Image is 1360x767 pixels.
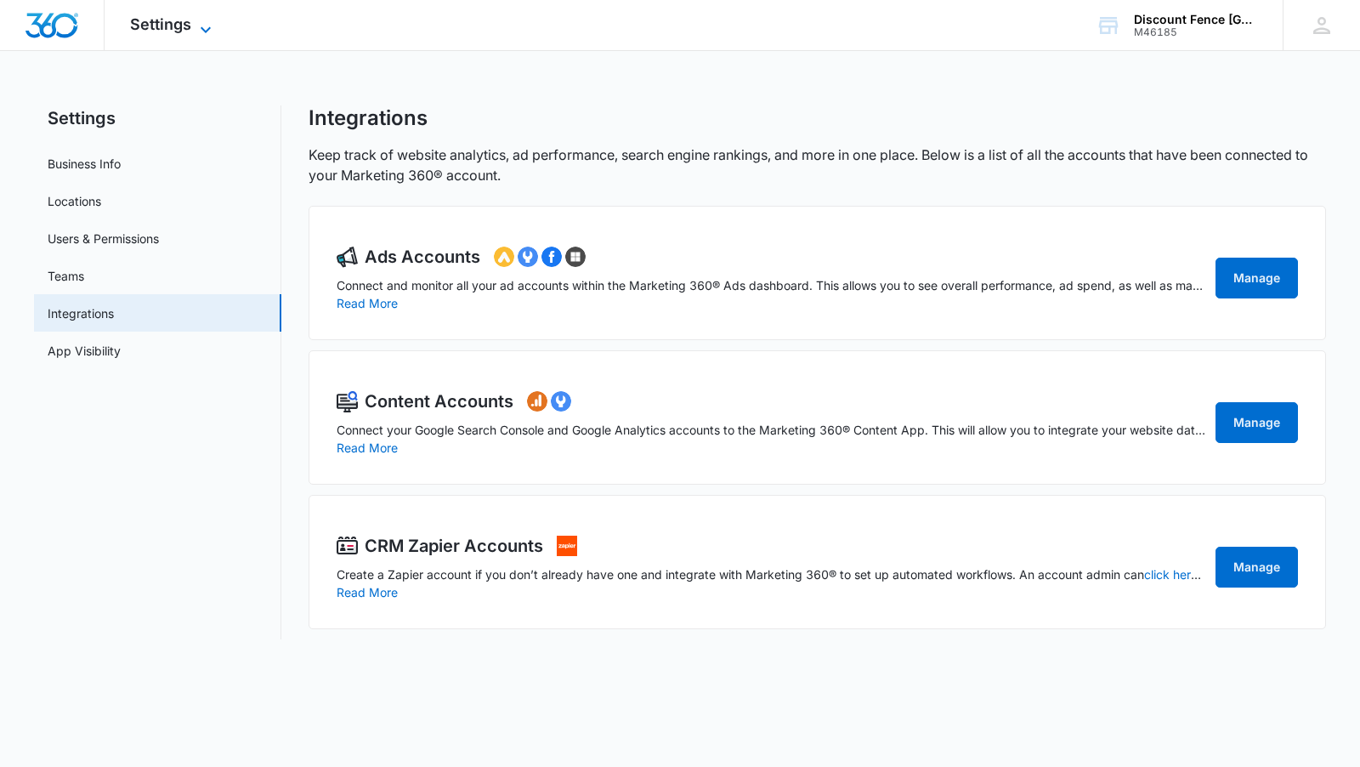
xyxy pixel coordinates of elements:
a: Business Info [48,155,121,173]
img: bingads [565,247,586,267]
img: googleanalytics [527,391,547,412]
a: Manage [1215,547,1298,588]
h2: CRM Zapier Accounts [365,533,543,559]
img: googlemerchantcenter [518,247,538,267]
p: Keep track of website analytics, ad performance, search engine rankings, and more in one place. B... [309,145,1326,185]
p: Connect and monitor all your ad accounts within the Marketing 360® Ads dashboard. This allows you... [337,276,1205,294]
img: googleads [494,247,514,267]
p: Create a Zapier account if you don’t already have one and integrate with Marketing 360® to set up... [337,565,1205,583]
button: Read More [337,587,398,599]
h2: Content Accounts [365,389,513,414]
img: facebookads [541,247,562,267]
button: Read More [337,298,398,310]
div: account name [1134,13,1258,26]
div: account id [1134,26,1258,38]
img: googlesearchconsole [551,391,571,412]
a: Manage [1215,402,1298,443]
a: Teams [48,267,84,285]
a: Users & Permissions [48,230,159,247]
a: Integrations [48,304,114,322]
h1: Integrations [309,105,428,131]
span: Settings [130,15,191,33]
button: Read More [337,442,398,454]
a: Locations [48,192,101,210]
p: Connect your Google Search Console and Google Analytics accounts to the Marketing 360® Content Ap... [337,421,1205,439]
h2: Settings [34,105,281,131]
a: Manage [1215,258,1298,298]
a: click here [1144,567,1201,582]
h2: Ads Accounts [365,244,480,270]
img: settings.integrations.zapier.alt [557,536,577,556]
a: App Visibility [48,342,121,360]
